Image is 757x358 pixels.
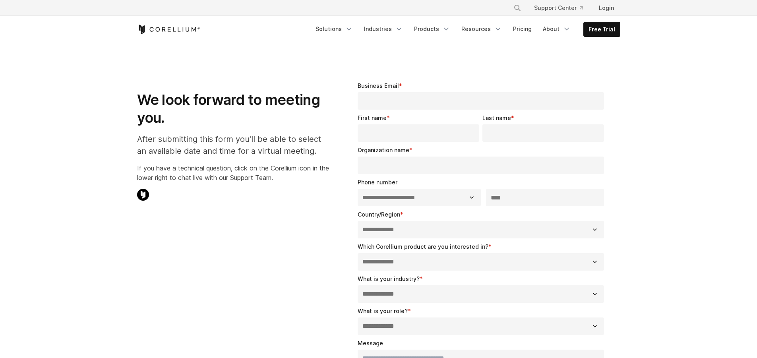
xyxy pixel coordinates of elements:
[508,22,536,36] a: Pricing
[358,147,409,153] span: Organization name
[510,1,525,15] button: Search
[311,22,358,36] a: Solutions
[137,91,329,127] h1: We look forward to meeting you.
[358,211,400,218] span: Country/Region
[584,22,620,37] a: Free Trial
[358,82,399,89] span: Business Email
[592,1,620,15] a: Login
[137,189,149,201] img: Corellium Chat Icon
[137,133,329,157] p: After submitting this form you'll be able to select an available date and time for a virtual meet...
[358,308,408,314] span: What is your role?
[359,22,408,36] a: Industries
[538,22,575,36] a: About
[504,1,620,15] div: Navigation Menu
[358,179,397,186] span: Phone number
[311,22,620,37] div: Navigation Menu
[482,114,511,121] span: Last name
[137,25,200,34] a: Corellium Home
[409,22,455,36] a: Products
[358,114,387,121] span: First name
[457,22,507,36] a: Resources
[528,1,589,15] a: Support Center
[358,340,383,346] span: Message
[137,163,329,182] p: If you have a technical question, click on the Corellium icon in the lower right to chat live wit...
[358,275,420,282] span: What is your industry?
[358,243,488,250] span: Which Corellium product are you interested in?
